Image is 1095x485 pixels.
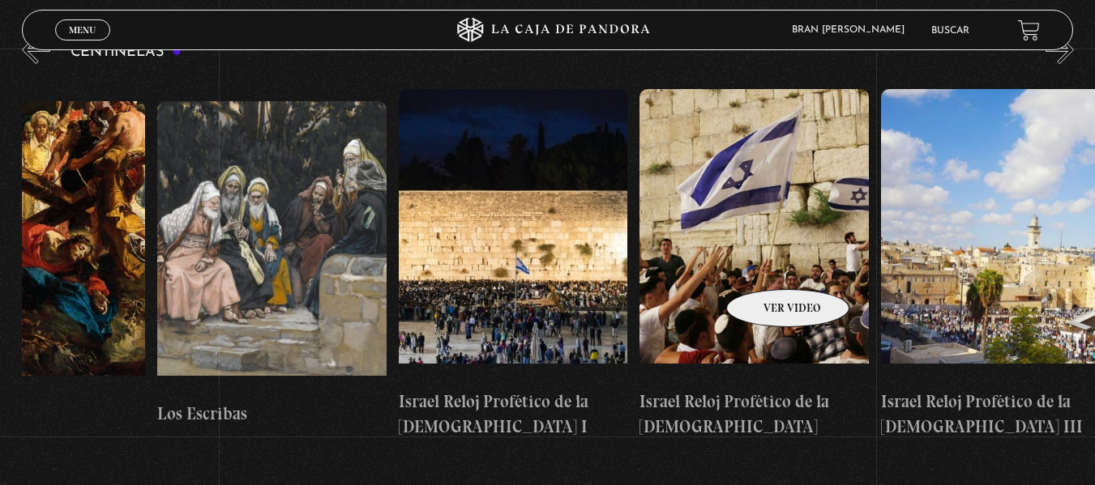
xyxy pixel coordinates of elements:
[1046,36,1074,64] button: Next
[784,25,921,35] span: Bran [PERSON_NAME]
[931,26,969,36] a: Buscar
[157,76,387,453] a: Los Escribas
[399,389,628,440] h4: Israel Reloj Profético de la [DEMOGRAPHIC_DATA] I
[639,76,869,453] a: Israel Reloj Profético de la [DEMOGRAPHIC_DATA]
[71,45,182,60] h3: Centinelas
[69,25,96,35] span: Menu
[1018,19,1040,40] a: View your shopping cart
[63,39,101,50] span: Cerrar
[22,36,50,64] button: Previous
[399,76,628,453] a: Israel Reloj Profético de la [DEMOGRAPHIC_DATA] I
[157,401,387,427] h4: Los Escribas
[639,389,869,440] h4: Israel Reloj Profético de la [DEMOGRAPHIC_DATA]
